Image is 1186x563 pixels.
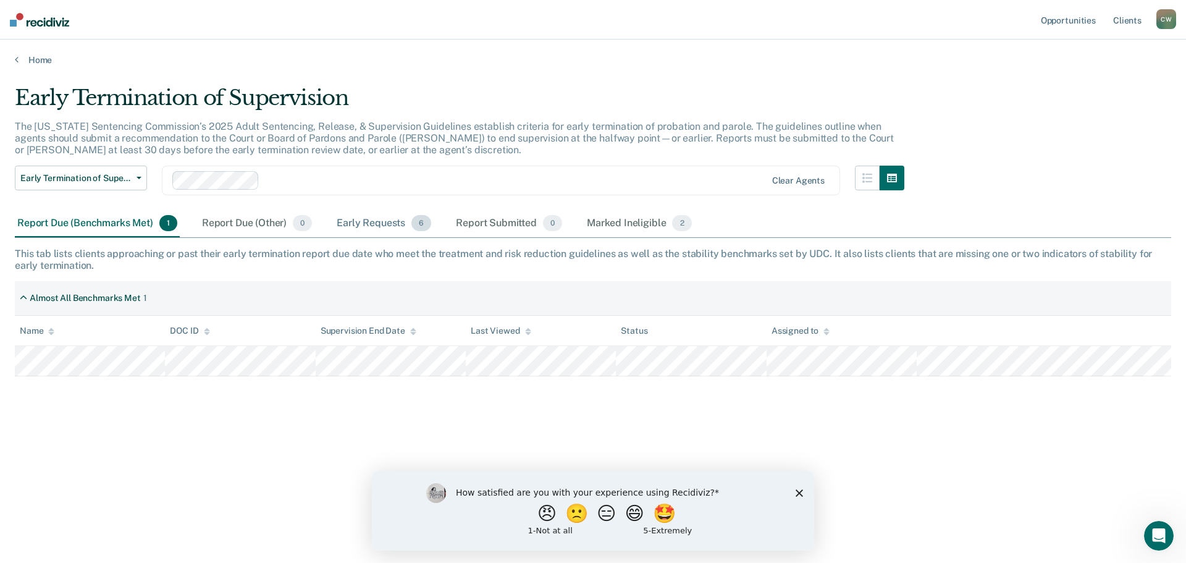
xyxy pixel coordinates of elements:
div: DOC ID [170,326,209,336]
span: 0 [543,215,562,231]
div: Report Submitted0 [453,210,565,237]
span: 0 [293,215,312,231]
span: Early Termination of Supervision [20,173,132,184]
span: 2 [672,215,691,231]
div: Assigned to [772,326,830,336]
span: 1 [159,215,177,231]
button: Early Termination of Supervision [15,166,147,190]
div: Report Due (Benchmarks Met)1 [15,210,180,237]
div: Supervision End Date [321,326,416,336]
div: Early Requests6 [334,210,434,237]
div: Almost All Benchmarks Met [30,293,141,303]
div: Clear agents [772,176,825,186]
div: Status [621,326,647,336]
p: The [US_STATE] Sentencing Commission’s 2025 Adult Sentencing, Release, & Supervision Guidelines e... [15,121,894,156]
span: 6 [411,215,431,231]
img: Recidiviz [10,13,69,27]
button: CW [1156,9,1176,29]
div: Early Termination of Supervision [15,85,904,121]
div: Report Due (Other)0 [200,210,314,237]
iframe: Intercom live chat [1144,521,1174,551]
div: Almost All Benchmarks Met1 [15,288,152,308]
iframe: Survey by Kim from Recidiviz [372,471,814,551]
div: Marked Ineligible2 [584,210,694,237]
div: 1 [143,293,147,303]
div: Last Viewed [471,326,531,336]
a: Home [15,54,1171,66]
div: Name [20,326,54,336]
div: This tab lists clients approaching or past their early termination report due date who meet the t... [15,248,1171,271]
div: C W [1156,9,1176,29]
